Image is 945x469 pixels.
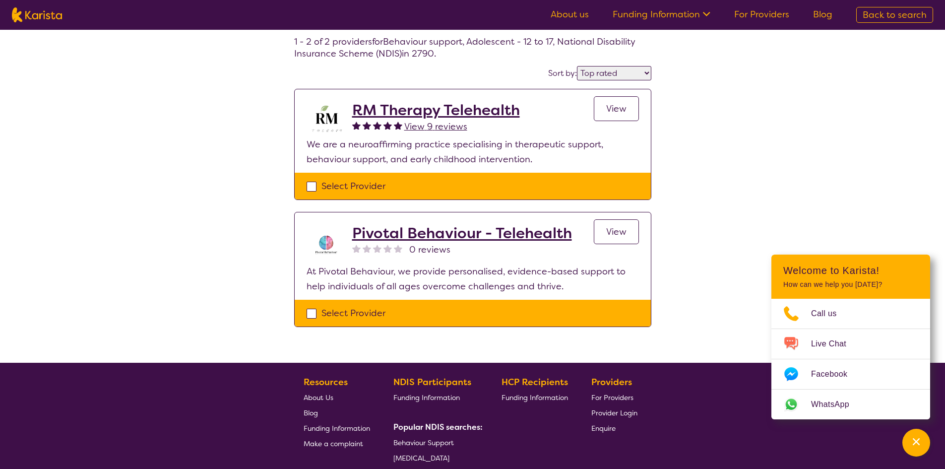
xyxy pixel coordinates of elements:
[393,435,479,450] a: Behaviour Support
[856,7,933,23] a: Back to search
[393,422,483,432] b: Popular NDIS searches:
[606,103,627,115] span: View
[393,454,449,463] span: [MEDICAL_DATA]
[304,439,363,448] span: Make a complaint
[771,255,930,419] div: Channel Menu
[594,219,639,244] a: View
[783,265,918,276] h2: Welcome to Karista!
[352,101,520,119] a: RM Therapy Telehealth
[606,226,627,238] span: View
[352,121,361,130] img: fullstar
[304,420,370,436] a: Funding Information
[393,450,479,466] a: [MEDICAL_DATA]
[307,224,346,264] img: s8av3rcikle0tbnjpqc8.png
[12,7,62,22] img: Karista logo
[591,376,632,388] b: Providers
[304,408,318,417] span: Blog
[393,438,454,447] span: Behaviour Support
[902,429,930,457] button: Channel Menu
[591,408,637,417] span: Provider Login
[393,393,460,402] span: Funding Information
[811,397,861,412] span: WhatsApp
[304,436,370,451] a: Make a complaint
[551,8,589,20] a: About us
[813,8,832,20] a: Blog
[363,244,371,253] img: nonereviewstar
[363,121,371,130] img: fullstar
[304,424,370,433] span: Funding Information
[613,8,710,20] a: Funding Information
[591,424,616,433] span: Enquire
[307,264,639,294] p: At Pivotal Behaviour, we provide personalised, evidence-based support to help individuals of all ...
[771,390,930,419] a: Web link opens in a new tab.
[393,390,479,405] a: Funding Information
[502,376,568,388] b: HCP Recipients
[383,121,392,130] img: fullstar
[304,390,370,405] a: About Us
[409,242,450,257] span: 0 reviews
[394,121,402,130] img: fullstar
[404,119,467,134] a: View 9 reviews
[811,367,859,382] span: Facebook
[373,121,381,130] img: fullstar
[863,9,927,21] span: Back to search
[373,244,381,253] img: nonereviewstar
[811,306,849,321] span: Call us
[734,8,789,20] a: For Providers
[591,420,637,436] a: Enquire
[591,405,637,420] a: Provider Login
[591,390,637,405] a: For Providers
[307,101,346,137] img: b3hjthhf71fnbidirs13.png
[352,244,361,253] img: nonereviewstar
[394,244,402,253] img: nonereviewstar
[783,280,918,289] p: How can we help you [DATE]?
[594,96,639,121] a: View
[502,393,568,402] span: Funding Information
[502,390,568,405] a: Funding Information
[304,376,348,388] b: Resources
[771,299,930,419] ul: Choose channel
[393,376,471,388] b: NDIS Participants
[304,393,333,402] span: About Us
[591,393,633,402] span: For Providers
[307,137,639,167] p: We are a neuroaffirming practice specialising in therapeutic support, behaviour support, and earl...
[383,244,392,253] img: nonereviewstar
[304,405,370,420] a: Blog
[404,121,467,133] span: View 9 reviews
[811,336,858,351] span: Live Chat
[548,68,577,78] label: Sort by:
[352,224,572,242] a: Pivotal Behaviour - Telehealth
